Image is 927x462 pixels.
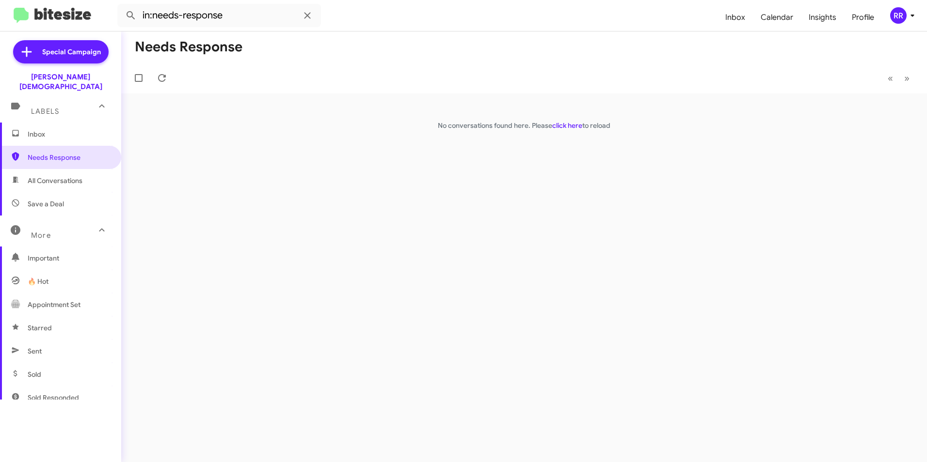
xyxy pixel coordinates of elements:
[28,323,52,333] span: Starred
[552,121,582,130] a: click here
[28,153,110,162] span: Needs Response
[28,370,41,379] span: Sold
[753,3,801,31] a: Calendar
[28,199,64,209] span: Save a Deal
[13,40,109,63] a: Special Campaign
[28,176,82,185] span: All Conversations
[31,107,59,116] span: Labels
[28,129,110,139] span: Inbox
[844,3,882,31] a: Profile
[31,231,51,240] span: More
[888,72,893,84] span: «
[882,68,899,88] button: Previous
[135,39,242,55] h1: Needs Response
[898,68,915,88] button: Next
[121,121,927,130] p: No conversations found here. Please to reload
[28,346,42,356] span: Sent
[28,393,79,402] span: Sold Responded
[28,277,48,286] span: 🔥 Hot
[890,7,907,24] div: RR
[718,3,753,31] a: Inbox
[117,4,321,27] input: Search
[882,7,916,24] button: RR
[904,72,910,84] span: »
[28,253,110,263] span: Important
[801,3,844,31] a: Insights
[28,300,80,309] span: Appointment Set
[42,47,101,57] span: Special Campaign
[882,68,915,88] nav: Page navigation example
